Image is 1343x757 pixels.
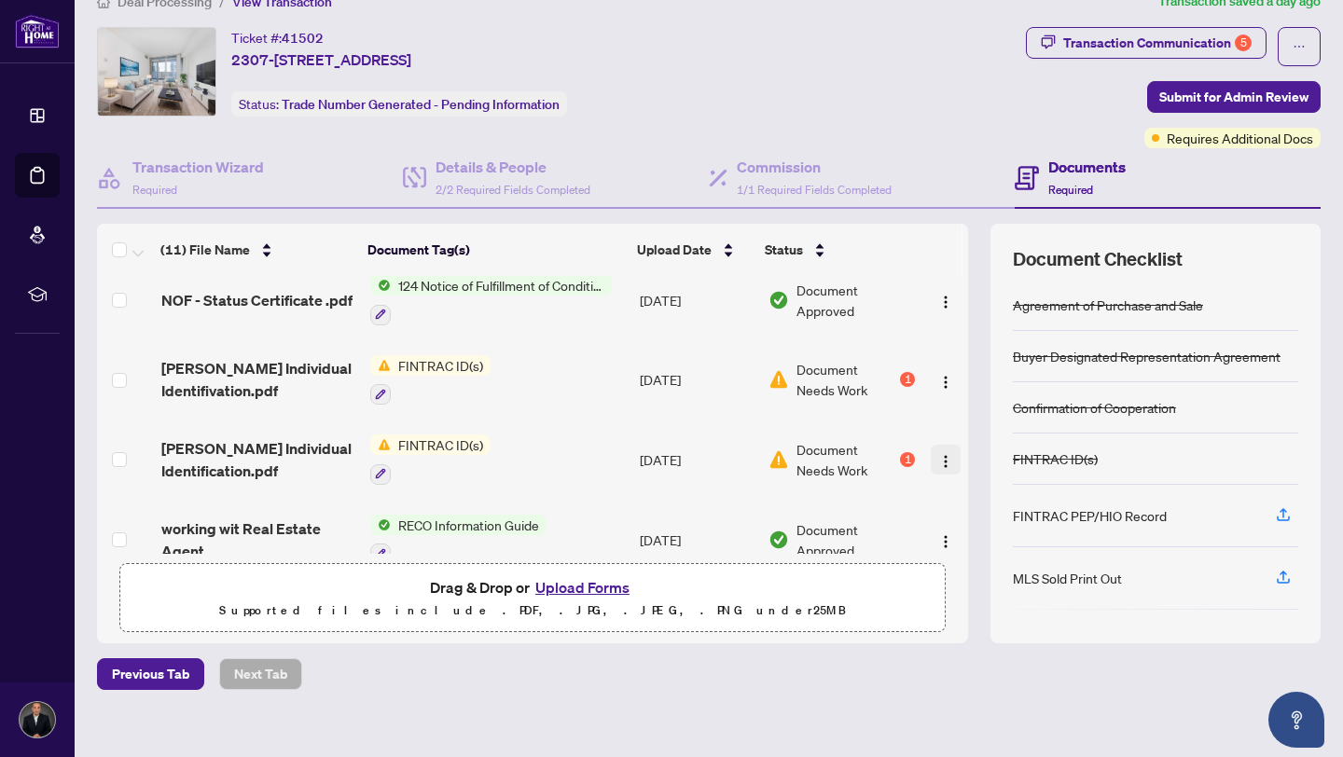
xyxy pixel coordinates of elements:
span: RECO Information Guide [391,515,547,535]
button: Next Tab [219,658,302,690]
img: Status Icon [370,275,391,296]
span: 41502 [282,30,324,47]
div: 1 [900,452,915,467]
span: 1/1 Required Fields Completed [737,183,892,197]
button: Logo [931,365,961,394]
img: Document Status [768,530,789,550]
img: Document Status [768,369,789,390]
button: Status IconRECO Information Guide [370,515,547,565]
span: Document Checklist [1013,246,1183,272]
span: FINTRAC ID(s) [391,355,491,376]
button: Open asap [1268,692,1324,748]
span: Document Approved [796,280,915,321]
span: working wit Real Estate Agent [STREET_ADDRESS]pdf [161,517,355,562]
h4: Transaction Wizard [132,156,264,178]
img: Profile Icon [20,702,55,737]
span: ellipsis [1293,40,1306,53]
div: 1 [900,372,915,387]
span: Requires Additional Docs [1167,128,1313,148]
span: Document Needs Work [796,439,896,480]
img: Logo [938,375,953,390]
span: Status [765,240,803,260]
div: Agreement of Purchase and Sale [1013,295,1203,315]
td: [DATE] [632,500,761,580]
img: Logo [938,295,953,310]
button: Status IconFINTRAC ID(s) [370,434,491,485]
div: Confirmation of Cooperation [1013,397,1176,418]
span: 2/2 Required Fields Completed [436,183,590,197]
span: [PERSON_NAME] Individual Identifivation.pdf [161,357,355,402]
td: [DATE] [632,420,761,500]
h4: Commission [737,156,892,178]
span: Drag & Drop or [430,575,635,599]
button: Transaction Communication5 [1026,27,1267,59]
th: Document Tag(s) [360,224,630,276]
div: 5 [1235,34,1252,51]
button: Previous Tab [97,658,204,690]
img: Status Icon [370,434,391,455]
h4: Documents [1048,156,1126,178]
span: NOF - Status Certificate .pdf [161,289,353,311]
span: Submit for Admin Review [1159,82,1308,112]
img: Logo [938,454,953,469]
span: Required [132,183,177,197]
div: Buyer Designated Representation Agreement [1013,346,1281,366]
span: [PERSON_NAME] Individual Identification.pdf [161,437,355,482]
span: Trade Number Generated - Pending Information [282,96,560,113]
p: Supported files include .PDF, .JPG, .JPEG, .PNG under 25 MB [132,599,934,622]
span: (11) File Name [160,240,250,260]
span: Document Approved [796,519,915,560]
img: Document Status [768,290,789,310]
td: [DATE] [632,260,761,340]
span: Document Needs Work [796,359,896,400]
button: Logo [931,445,961,475]
div: Status: [231,91,567,117]
td: [DATE] [632,340,761,420]
button: Logo [931,285,961,315]
h4: Details & People [436,156,590,178]
button: Status Icon124 Notice of Fulfillment of Condition(s) - Agreement of Purchase and Sale [370,275,612,325]
span: FINTRAC ID(s) [391,434,491,455]
img: logo [15,14,60,48]
span: 124 Notice of Fulfillment of Condition(s) - Agreement of Purchase and Sale [391,275,612,296]
div: Transaction Communication [1063,28,1252,58]
img: Document Status [768,449,789,470]
button: Status IconFINTRAC ID(s) [370,355,491,406]
img: IMG-C12170239_1.jpg [98,28,215,116]
button: Upload Forms [530,575,635,599]
span: Required [1048,183,1093,197]
th: (11) File Name [153,224,360,276]
img: Logo [938,534,953,549]
th: Status [757,224,917,276]
div: FINTRAC PEP/HIO Record [1013,505,1167,526]
span: Drag & Drop orUpload FormsSupported files include .PDF, .JPG, .JPEG, .PNG under25MB [120,564,945,633]
span: 2307-[STREET_ADDRESS] [231,48,411,71]
button: Logo [931,525,961,555]
div: FINTRAC ID(s) [1013,448,1098,469]
div: MLS Sold Print Out [1013,568,1122,588]
div: Ticket #: [231,27,324,48]
th: Upload Date [630,224,757,276]
button: Submit for Admin Review [1147,81,1321,113]
img: Status Icon [370,515,391,535]
img: Status Icon [370,355,391,376]
span: Upload Date [637,240,712,260]
span: Previous Tab [112,659,189,689]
